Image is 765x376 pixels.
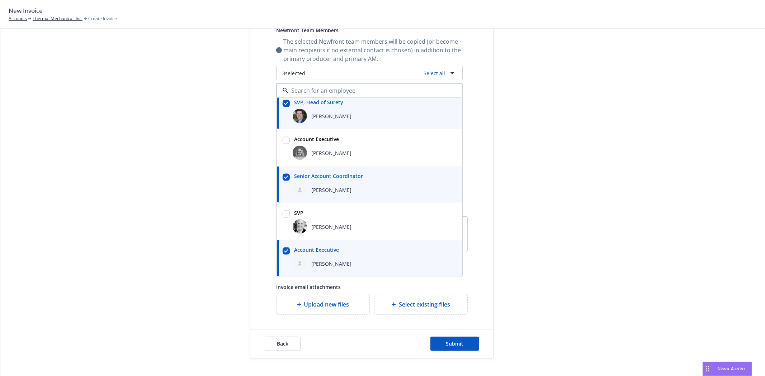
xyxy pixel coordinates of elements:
span: 3 selected [282,69,305,77]
strong: Account Executive [294,136,339,143]
span: [PERSON_NAME] [311,260,351,267]
strong: SVP, Head of Surety [294,99,343,106]
a: Thermal Mechanical, Inc. [33,15,82,22]
img: employee photo [293,109,307,123]
img: employee photo [293,220,307,234]
div: Select existing files [374,294,468,315]
div: Upload new files [276,294,370,315]
span: Nova Assist [718,366,746,372]
input: Search for an employee [288,86,448,95]
span: The selected Newfront team members will be copied (or become main recipients if no external conta... [283,37,463,63]
span: New Invoice [9,6,43,15]
span: Invoice email attachments [276,284,341,290]
button: Nova Assist [703,362,752,376]
button: Back [265,337,301,351]
span: Upload new files [304,300,349,309]
button: 3selectedSelect all [276,66,463,80]
div: Drag to move [703,362,712,376]
span: Create Invoice [88,15,117,22]
a: Select all [421,69,445,77]
a: Accounts [9,15,27,22]
strong: Account Executive [294,246,339,253]
img: employee photo [293,146,307,160]
strong: SVP [294,209,303,216]
span: [PERSON_NAME] [311,223,351,230]
span: [PERSON_NAME] [311,149,351,156]
span: Newfront Team Members [276,27,339,34]
span: Select existing files [399,300,450,309]
strong: Senior Account Coordinator [294,173,363,179]
span: Back [277,340,288,347]
span: [PERSON_NAME] [311,186,351,193]
span: [PERSON_NAME] [311,112,351,120]
button: Submit [430,337,479,351]
span: Submit [446,340,464,347]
